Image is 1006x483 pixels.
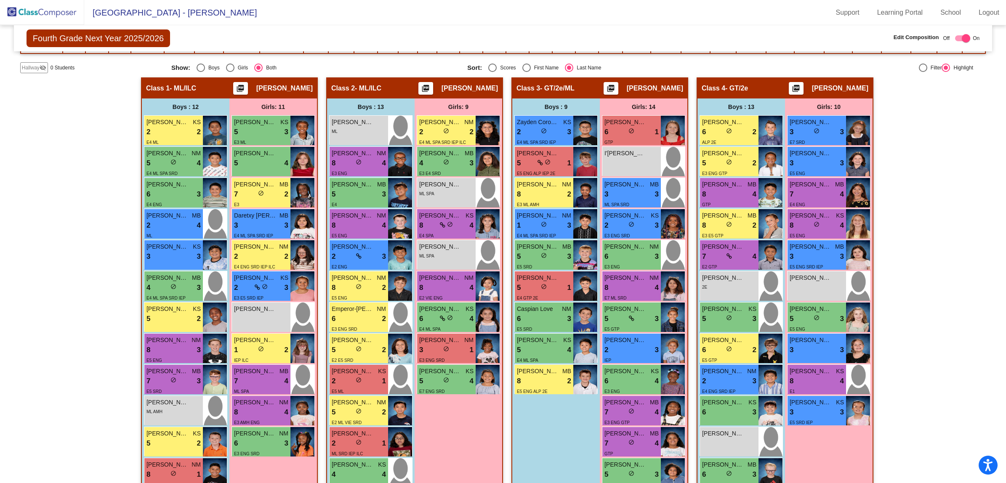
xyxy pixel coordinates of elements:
[258,190,264,196] span: do_not_disturb_alt
[51,64,75,72] span: 0 Students
[753,158,756,169] span: 2
[170,159,176,165] span: do_not_disturb_alt
[790,265,823,269] span: E5 ENG SRD IEP
[197,189,201,200] span: 3
[702,202,711,207] span: GTP
[517,313,521,324] span: 6
[943,34,950,42] span: Off
[332,220,335,231] span: 8
[973,34,979,42] span: On
[790,234,805,238] span: E5 ENG
[541,252,547,258] span: do_not_disturb_alt
[466,305,474,313] span: KS
[234,180,276,189] span: [PERSON_NAME]
[470,313,474,324] span: 4
[262,284,268,289] span: do_not_disturb_alt
[790,189,793,200] span: 7
[234,234,273,238] span: E4 ML SPA SRD IEP
[234,305,276,313] span: [PERSON_NAME]
[197,313,201,324] span: 2
[470,127,474,138] span: 2
[146,251,150,262] span: 3
[22,64,40,72] span: Hallway
[419,140,466,145] span: E4 ML SPA SRD IEP ILC
[702,265,717,269] span: E2 GTP
[702,242,744,251] span: [PERSON_NAME]
[419,254,434,258] span: ML SPA
[332,180,374,189] span: [PERSON_NAME] Del [PERSON_NAME]
[146,296,186,300] span: E4 ML SPA SRD IEP
[382,220,386,231] span: 4
[420,84,431,96] mat-icon: picture_as_pdf
[517,296,538,300] span: E4 GTP 2E
[146,140,159,145] span: E4 ML
[332,273,374,282] span: [PERSON_NAME]
[702,234,724,238] span: E3 E5 GTP
[649,273,659,282] span: NM
[332,211,374,220] span: [PERSON_NAME]
[628,221,634,227] span: do_not_disturb_alt
[280,273,288,282] span: KS
[355,84,381,93] span: - ML/ILC
[171,64,190,72] span: Show:
[40,64,46,71] mat-icon: visibility_off
[789,82,804,95] button: Print Students Details
[234,189,238,200] span: 7
[146,282,150,293] span: 4
[790,273,832,282] span: [PERSON_NAME]
[146,149,189,158] span: [PERSON_NAME]
[655,251,659,262] span: 3
[604,127,608,138] span: 6
[146,313,150,324] span: 5
[726,128,732,134] span: do_not_disturb_alt
[562,180,571,189] span: NM
[279,180,288,189] span: MB
[205,64,220,72] div: Boys
[419,234,434,238] span: E4 SPA
[702,149,744,158] span: [PERSON_NAME]
[332,282,335,293] span: 8
[84,6,257,19] span: [GEOGRAPHIC_DATA] - [PERSON_NAME]
[748,180,756,189] span: MB
[604,149,647,158] span: I'[PERSON_NAME]
[332,251,335,262] span: 2
[234,64,248,72] div: Girls
[604,234,630,238] span: E3 ENG SRD
[447,221,453,227] span: do_not_disturb_alt
[604,140,613,145] span: GTP
[419,220,423,231] span: 8
[146,158,150,169] span: 5
[606,84,616,96] mat-icon: picture_as_pdf
[146,305,189,313] span: [PERSON_NAME]
[332,305,374,313] span: Emperor-[PERSON_NAME]
[604,273,647,282] span: [PERSON_NAME]
[234,211,276,220] span: Daretxy [PERSON_NAME]
[927,64,942,72] div: Filter
[419,158,423,169] span: 4
[840,251,844,262] span: 3
[600,98,687,115] div: Girls: 14
[235,84,245,96] mat-icon: picture_as_pdf
[146,234,152,238] span: ML
[702,189,706,200] span: 8
[836,211,844,220] span: KS
[604,189,608,200] span: 3
[419,180,461,189] span: [PERSON_NAME]
[497,64,516,72] div: Scores
[332,296,347,300] span: E5 ENG
[702,171,727,176] span: E3 ENG GTP
[702,305,744,313] span: [PERSON_NAME]
[517,242,559,251] span: [PERSON_NAME]
[146,211,189,220] span: [PERSON_NAME]
[146,171,178,176] span: E4 ML SPA SRD
[279,242,288,251] span: NM
[332,118,374,127] span: [PERSON_NAME]
[419,313,423,324] span: 6
[748,211,756,220] span: MB
[193,305,201,313] span: KS
[628,128,634,134] span: do_not_disturb_alt
[517,171,555,176] span: E5 ENG ALP IEP 2E
[285,127,288,138] span: 3
[193,118,201,127] span: KS
[146,127,150,138] span: 2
